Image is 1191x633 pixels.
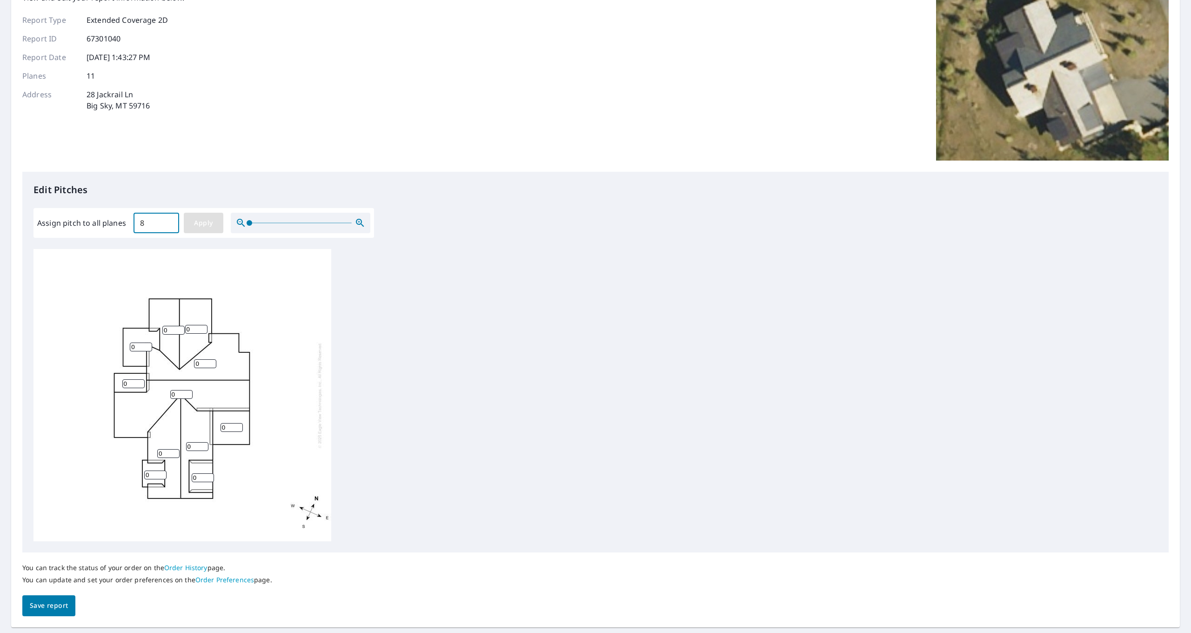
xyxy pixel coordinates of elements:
p: Address [22,89,78,111]
p: Edit Pitches [33,183,1158,197]
p: 67301040 [87,33,120,44]
p: [DATE] 1:43:27 PM [87,52,151,63]
p: Planes [22,70,78,81]
p: 11 [87,70,95,81]
button: Save report [22,595,75,616]
a: Order Preferences [195,575,254,584]
p: You can update and set your order preferences on the page. [22,576,272,584]
input: 00.0 [134,210,179,236]
p: You can track the status of your order on the page. [22,564,272,572]
p: Extended Coverage 2D [87,14,168,26]
span: Apply [191,217,216,229]
span: Save report [30,600,68,612]
p: 28 Jackrail Ln Big Sky, MT 59716 [87,89,150,111]
p: Report ID [22,33,78,44]
label: Assign pitch to all planes [37,217,126,229]
a: Order History [164,563,207,572]
p: Report Type [22,14,78,26]
button: Apply [184,213,223,233]
p: Report Date [22,52,78,63]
